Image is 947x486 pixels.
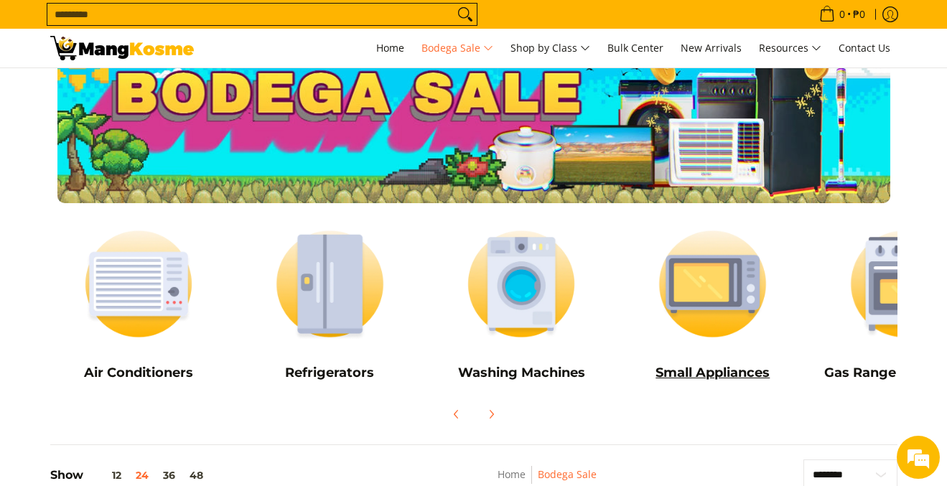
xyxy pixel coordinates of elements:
[600,29,671,67] a: Bulk Center
[50,218,228,350] img: Air Conditioners
[759,39,821,57] span: Resources
[414,29,500,67] a: Bodega Sale
[241,365,419,381] h5: Refrigerators
[369,29,411,67] a: Home
[681,41,742,55] span: New Arrivals
[83,469,129,481] button: 12
[831,29,897,67] a: Contact Us
[454,4,477,25] button: Search
[433,218,610,391] a: Washing Machines Washing Machines
[50,36,194,60] img: Bodega Sale l Mang Kosme: Cost-Efficient &amp; Quality Home Appliances
[441,398,472,430] button: Previous
[851,9,867,19] span: ₱0
[498,467,526,481] a: Home
[538,467,597,481] a: Bodega Sale
[839,41,890,55] span: Contact Us
[50,365,228,381] h5: Air Conditioners
[673,29,749,67] a: New Arrivals
[156,469,182,481] button: 36
[129,469,156,481] button: 24
[475,398,507,430] button: Next
[510,39,590,57] span: Shop by Class
[815,6,869,22] span: •
[752,29,829,67] a: Resources
[624,218,801,350] img: Small Appliances
[837,9,847,19] span: 0
[624,365,801,381] h5: Small Appliances
[624,218,801,391] a: Small Appliances Small Appliances
[241,218,419,391] a: Refrigerators Refrigerators
[50,468,210,482] h5: Show
[433,365,610,381] h5: Washing Machines
[376,41,404,55] span: Home
[241,218,419,350] img: Refrigerators
[607,41,663,55] span: Bulk Center
[50,218,228,391] a: Air Conditioners Air Conditioners
[208,29,897,67] nav: Main Menu
[182,469,210,481] button: 48
[421,39,493,57] span: Bodega Sale
[433,218,610,350] img: Washing Machines
[503,29,597,67] a: Shop by Class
